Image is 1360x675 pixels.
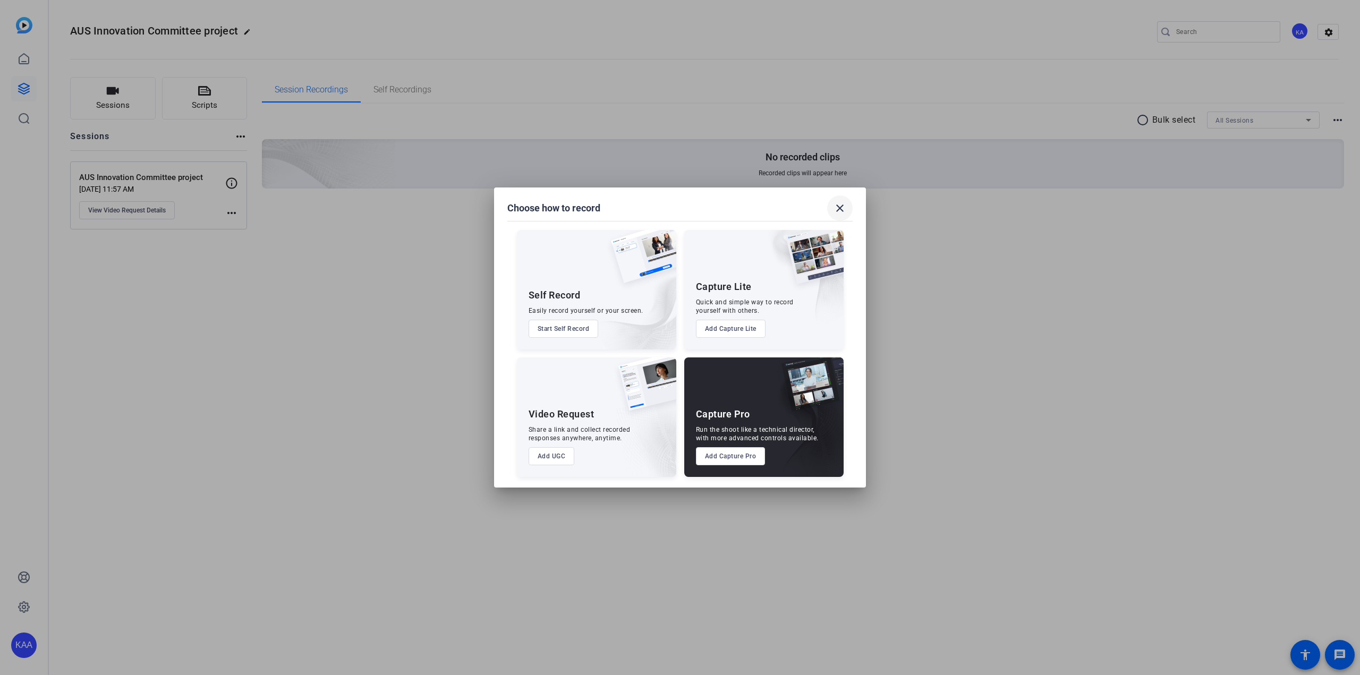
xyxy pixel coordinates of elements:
div: Video Request [529,408,594,421]
button: Add Capture Pro [696,447,766,465]
div: Capture Pro [696,408,750,421]
img: capture-pro.png [773,357,844,422]
img: embarkstudio-capture-pro.png [765,371,844,477]
img: embarkstudio-ugc-content.png [615,390,676,477]
img: self-record.png [603,230,676,294]
button: Add UGC [529,447,575,465]
mat-icon: close [834,202,846,215]
div: Self Record [529,289,581,302]
div: Quick and simple way to record yourself with others. [696,298,794,315]
div: Share a link and collect recorded responses anywhere, anytime. [529,425,631,442]
button: Start Self Record [529,320,599,338]
h1: Choose how to record [507,202,600,215]
div: Capture Lite [696,280,752,293]
img: embarkstudio-self-record.png [584,253,676,349]
img: embarkstudio-capture-lite.png [749,230,844,336]
div: Run the shoot like a technical director, with more advanced controls available. [696,425,819,442]
img: capture-lite.png [778,230,844,295]
img: ugc-content.png [610,357,676,422]
button: Add Capture Lite [696,320,766,338]
div: Easily record yourself or your screen. [529,306,643,315]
